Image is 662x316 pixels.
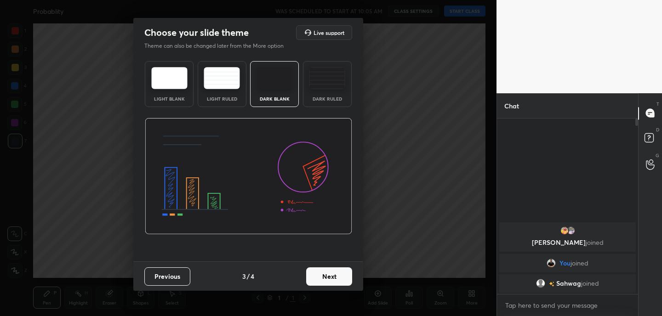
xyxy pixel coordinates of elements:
img: dcdcb9c56658435a94dc48fbac89295c.jpg [566,226,576,235]
img: darkRuledTheme.de295e13.svg [309,67,345,89]
button: Next [306,267,352,286]
img: lightRuledTheme.5fabf969.svg [204,67,240,89]
button: Previous [144,267,190,286]
div: Dark Ruled [309,96,346,101]
span: joined [586,238,604,247]
img: default.png [536,279,545,288]
h4: 3 [242,271,246,281]
p: G [656,152,659,159]
div: Dark Blank [256,96,293,101]
span: joined [571,260,588,267]
div: grid [497,220,638,294]
h5: Live support [314,30,344,35]
span: joined [581,280,599,287]
span: You [559,260,571,267]
p: [PERSON_NAME] [505,239,630,246]
p: T [656,101,659,107]
span: Sahwag [556,280,581,287]
p: Chat [497,94,526,118]
img: 9107ca6834834495b00c2eb7fd6a1f67.jpg [547,259,556,268]
p: D [656,126,659,133]
img: lightTheme.e5ed3b09.svg [151,67,188,89]
h4: 4 [251,271,254,281]
div: Light Ruled [204,96,240,101]
img: darkThemeBanner.d06ce4a2.svg [145,118,352,235]
img: b09cc73da7e94a2286a1514974ea9948.jpg [560,226,569,235]
img: darkTheme.f0cc69e5.svg [257,67,293,89]
h2: Choose your slide theme [144,27,249,39]
img: no-rating-badge.077c3623.svg [549,281,554,286]
div: Light Blank [151,96,188,101]
p: Theme can also be changed later from the More option [144,42,293,50]
h4: / [247,271,250,281]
